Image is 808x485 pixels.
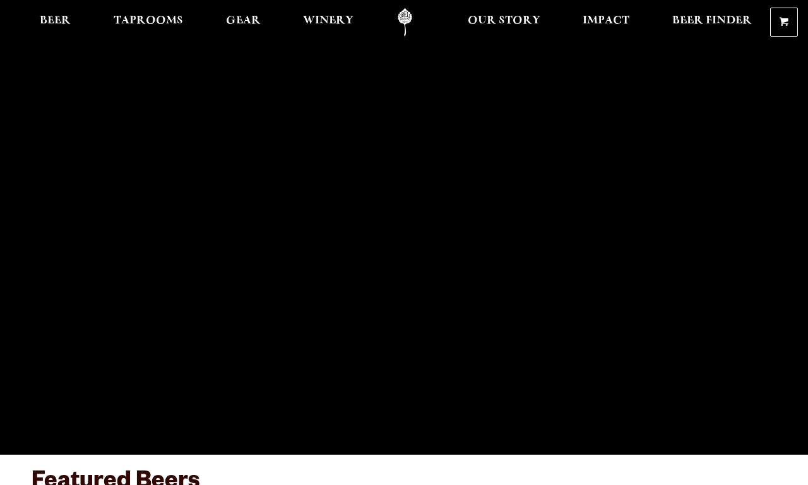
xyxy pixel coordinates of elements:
[295,8,362,37] a: Winery
[468,16,540,26] span: Our Story
[105,8,191,37] a: Taprooms
[226,16,261,26] span: Gear
[574,8,638,37] a: Impact
[672,16,752,26] span: Beer Finder
[460,8,549,37] a: Our Story
[583,16,629,26] span: Impact
[381,8,429,37] a: Odell Home
[303,16,353,26] span: Winery
[32,8,79,37] a: Beer
[664,8,760,37] a: Beer Finder
[218,8,269,37] a: Gear
[40,16,71,26] span: Beer
[114,16,183,26] span: Taprooms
